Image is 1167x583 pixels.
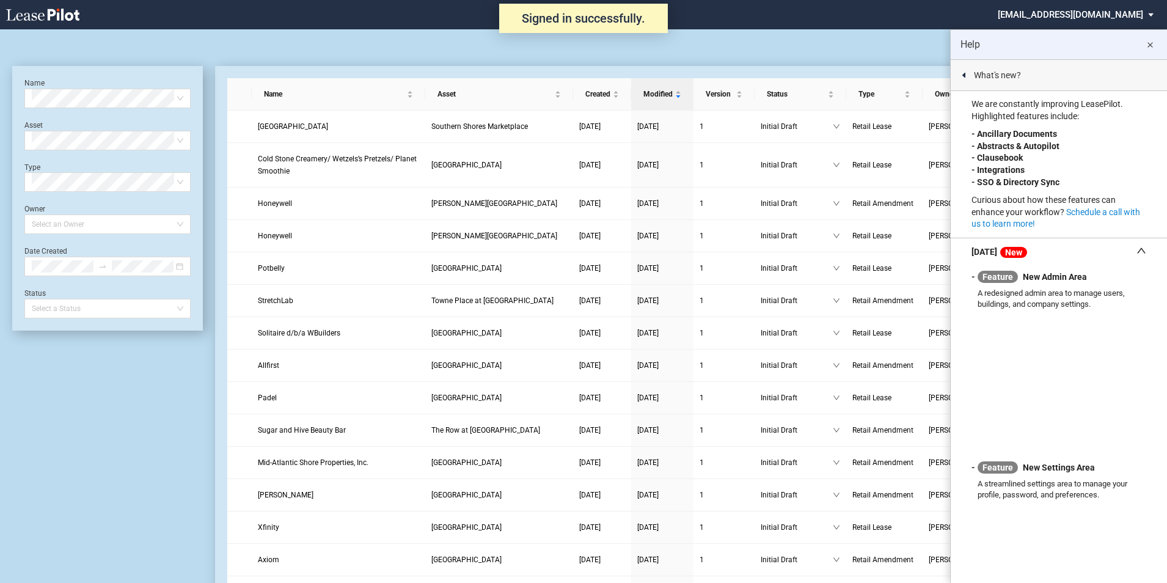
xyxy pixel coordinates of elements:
[637,230,687,242] a: [DATE]
[431,295,567,307] a: Towne Place at [GEOGRAPHIC_DATA]
[579,199,601,208] span: [DATE]
[700,329,704,337] span: 1
[846,78,923,111] th: Type
[431,197,567,210] a: [PERSON_NAME][GEOGRAPHIC_DATA]
[258,296,293,305] span: StretchLab
[431,426,540,435] span: The Row at GreenGate
[258,230,419,242] a: Honeywell
[929,457,995,469] span: [PERSON_NAME]
[852,232,891,240] span: Retail Lease
[579,489,625,501] a: [DATE]
[258,489,419,501] a: [PERSON_NAME]
[935,88,987,100] span: Owner
[852,120,916,133] a: Retail Lease
[637,232,659,240] span: [DATE]
[98,262,107,271] span: swap-right
[579,554,625,566] a: [DATE]
[24,205,45,213] label: Owner
[833,394,840,402] span: down
[264,88,404,100] span: Name
[573,78,631,111] th: Created
[258,491,313,499] span: Papa Johns
[761,197,833,210] span: Initial Draft
[258,426,346,435] span: Sugar and Hive Beauty Bar
[437,88,552,100] span: Asset
[258,120,419,133] a: [GEOGRAPHIC_DATA]
[631,78,693,111] th: Modified
[852,554,916,566] a: Retail Amendment
[579,329,601,337] span: [DATE]
[258,424,419,436] a: Sugar and Hive Beauty Bar
[700,555,704,564] span: 1
[637,159,687,171] a: [DATE]
[767,88,825,100] span: Status
[852,491,913,499] span: Retail Amendment
[431,424,567,436] a: The Row at [GEOGRAPHIC_DATA]
[852,521,916,533] a: Retail Lease
[700,426,704,435] span: 1
[637,161,659,169] span: [DATE]
[579,394,601,402] span: [DATE]
[700,197,748,210] a: 1
[24,289,46,298] label: Status
[700,122,704,131] span: 1
[258,392,419,404] a: Padel
[579,359,625,372] a: [DATE]
[833,297,840,304] span: down
[761,120,833,133] span: Initial Draft
[852,122,891,131] span: Retail Lease
[761,262,833,274] span: Initial Draft
[852,555,913,564] span: Retail Amendment
[579,457,625,469] a: [DATE]
[431,159,567,171] a: [GEOGRAPHIC_DATA]
[700,161,704,169] span: 1
[431,264,502,273] span: Yorktowne Plaza
[706,88,734,100] span: Version
[431,523,502,532] span: 40 West Shopping Center
[929,554,995,566] span: [PERSON_NAME]
[833,524,840,531] span: down
[929,327,995,339] span: [PERSON_NAME]
[431,232,557,240] span: Herndon Parkway
[693,78,755,111] th: Version
[258,329,340,337] span: Solitaire d/b/a WBuilders
[431,457,567,469] a: [GEOGRAPHIC_DATA]
[929,392,995,404] span: [PERSON_NAME]
[24,121,43,130] label: Asset
[637,392,687,404] a: [DATE]
[833,329,840,337] span: down
[833,362,840,369] span: down
[833,200,840,207] span: down
[929,521,995,533] span: [PERSON_NAME]
[637,554,687,566] a: [DATE]
[637,491,659,499] span: [DATE]
[700,554,748,566] a: 1
[852,458,913,467] span: Retail Amendment
[700,359,748,372] a: 1
[929,359,995,372] span: [PERSON_NAME]
[425,78,573,111] th: Asset
[431,491,502,499] span: Cherryvale Plaza
[700,232,704,240] span: 1
[431,329,502,337] span: Chantilly Plaza
[258,264,285,273] span: Potbelly
[929,230,995,242] span: [PERSON_NAME]
[833,123,840,130] span: down
[637,329,659,337] span: [DATE]
[700,296,704,305] span: 1
[431,394,502,402] span: Commerce Centre
[852,359,916,372] a: Retail Amendment
[579,523,601,532] span: [DATE]
[700,489,748,501] a: 1
[637,424,687,436] a: [DATE]
[258,359,419,372] a: Allfirst
[700,120,748,133] a: 1
[431,161,502,169] span: Valley Plaza
[431,458,502,467] span: Dumbarton Square
[258,153,419,177] a: Cold Stone Creamery/ Wetzels’s Pretzels/ Planet Smoothie
[852,230,916,242] a: Retail Lease
[579,120,625,133] a: [DATE]
[579,161,601,169] span: [DATE]
[579,361,601,370] span: [DATE]
[700,392,748,404] a: 1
